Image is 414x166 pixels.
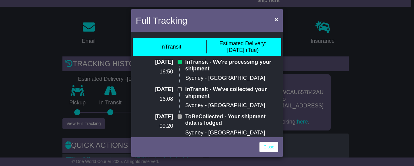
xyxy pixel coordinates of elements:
p: [DATE] [136,59,173,66]
p: [DATE] [136,113,173,120]
p: InTransit - We're processing your shipment [185,59,278,72]
p: Sydney - [GEOGRAPHIC_DATA] [185,130,278,136]
p: Sydney - [GEOGRAPHIC_DATA] [185,102,278,109]
p: 09:20 [136,123,173,130]
p: InTransit - We've collected your shipment [185,86,278,99]
div: [DATE] (Tue) [219,40,266,53]
p: 16:50 [136,69,173,75]
p: [DATE] [136,86,173,93]
h4: Full Tracking [136,14,187,27]
p: 16:08 [136,96,173,103]
span: Estimated Delivery: [219,40,266,46]
div: InTransit [160,44,181,50]
span: × [275,16,278,23]
button: Close [272,13,281,25]
a: Close [259,142,278,152]
p: Sydney - [GEOGRAPHIC_DATA] [185,75,278,82]
p: ToBeCollected - Your shipment data is lodged [185,113,278,127]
